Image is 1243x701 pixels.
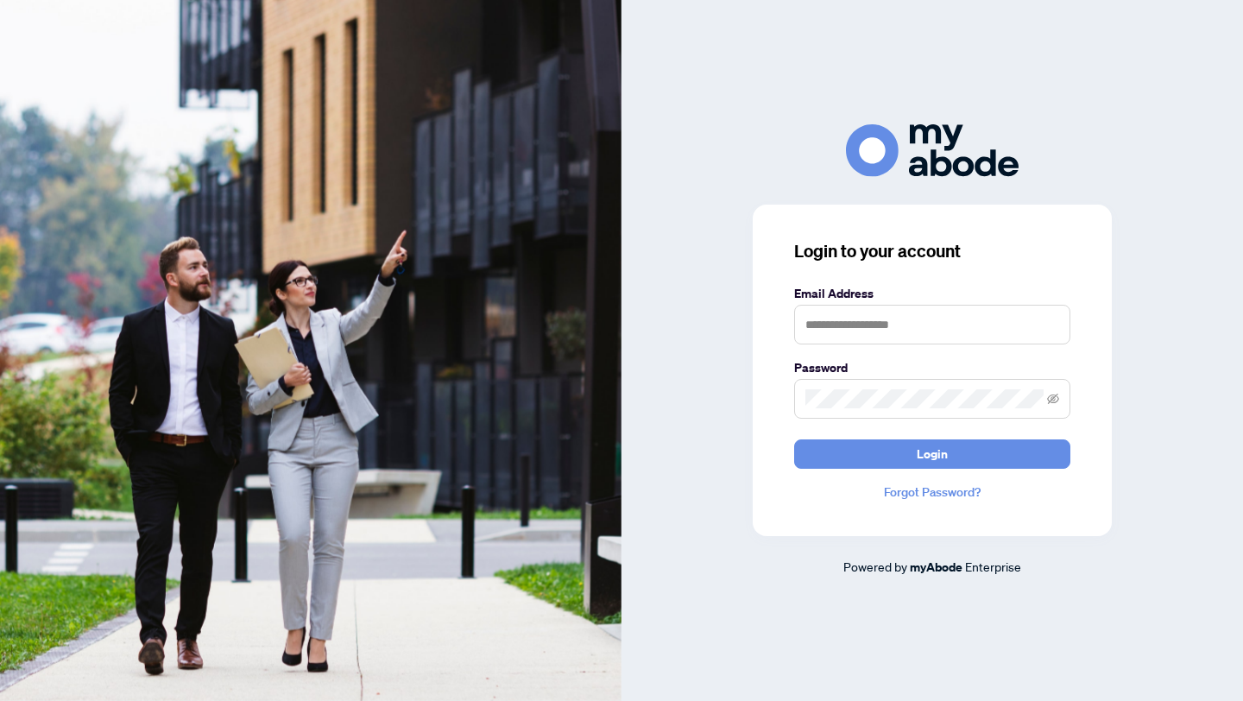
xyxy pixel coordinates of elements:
a: Forgot Password? [794,483,1070,502]
span: Powered by [843,559,907,574]
img: ma-logo [846,124,1019,177]
span: Enterprise [965,559,1021,574]
a: myAbode [910,558,962,577]
span: Login [917,440,948,468]
label: Email Address [794,284,1070,303]
h3: Login to your account [794,239,1070,263]
button: Login [794,439,1070,469]
span: eye-invisible [1047,393,1059,405]
label: Password [794,358,1070,377]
